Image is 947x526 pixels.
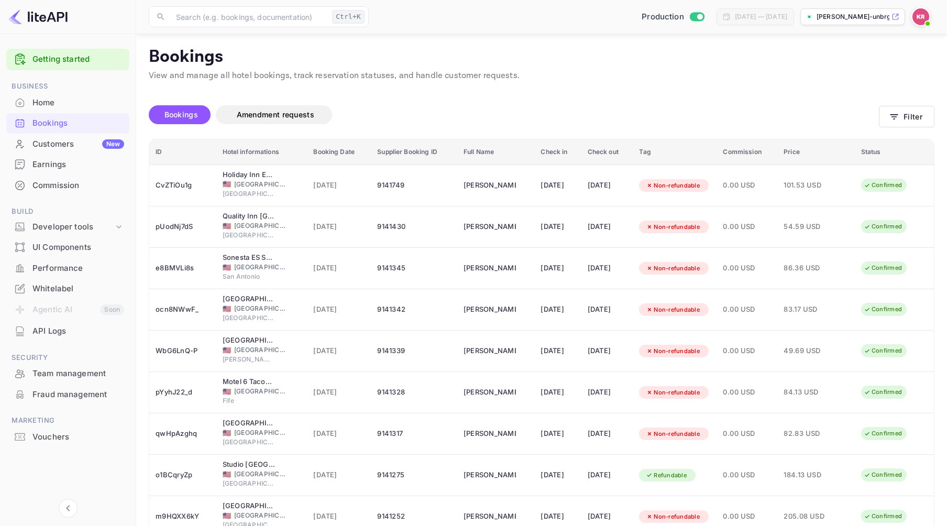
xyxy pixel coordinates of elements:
div: 9141252 [377,508,451,525]
span: United States of America [223,264,231,271]
div: 9141317 [377,425,451,442]
div: 9141430 [377,218,451,235]
span: [DATE] [313,345,365,357]
div: Ctrl+K [332,10,365,24]
div: Performance [6,258,129,279]
th: Check in [534,139,581,165]
a: Earnings [6,155,129,174]
span: [GEOGRAPHIC_DATA] [223,437,275,447]
div: Confirmed [857,510,909,523]
div: Non-refundable [639,262,707,275]
span: [GEOGRAPHIC_DATA] [234,304,287,313]
span: San Antonio [223,272,275,281]
a: UI Components [6,237,129,257]
a: Vouchers [6,427,129,446]
div: [DATE] [588,218,627,235]
div: 9141342 [377,301,451,318]
span: 0.00 USD [723,469,771,481]
p: Bookings [149,47,934,68]
span: United States of America [223,181,231,188]
div: Kary Iamele [464,508,516,525]
div: 9141339 [377,343,451,359]
span: 0.00 USD [723,511,771,522]
span: Amendment requests [237,110,314,119]
img: Kobus Roux [912,8,929,25]
a: Bookings [6,113,129,133]
span: 0.00 USD [723,262,771,274]
div: Team management [6,364,129,384]
th: Price [777,139,854,165]
div: Vouchers [32,431,124,443]
div: Quality Inn Alexandria [223,211,275,222]
div: Bookings [6,113,129,134]
span: [GEOGRAPHIC_DATA] [234,387,287,396]
span: United States of America [223,223,231,229]
span: [GEOGRAPHIC_DATA] [234,180,287,189]
span: 0.00 USD [723,180,771,191]
div: Commission [32,180,124,192]
div: Michael Okoro [464,301,516,318]
span: Business [6,81,129,92]
div: 9141275 [377,467,451,484]
div: Non-refundable [639,303,707,316]
div: Non-refundable [639,428,707,441]
span: [DATE] [313,469,365,481]
div: [DATE] [541,260,575,277]
div: [DATE] [541,467,575,484]
span: [GEOGRAPHIC_DATA] [234,262,287,272]
span: [GEOGRAPHIC_DATA] [223,479,275,488]
a: Fraud management [6,385,129,404]
div: Refundable [639,469,693,482]
div: Sonesta ES Suites San Antonio Northwest - Medical Center [223,253,275,263]
div: Confirmed [857,344,909,357]
img: LiteAPI logo [8,8,68,25]
span: 0.00 USD [723,387,771,398]
span: [GEOGRAPHIC_DATA] [223,231,275,240]
div: [DATE] — [DATE] [735,12,787,21]
div: [DATE] [588,177,627,194]
span: 184.13 USD [784,469,836,481]
span: Build [6,206,129,217]
span: 84.13 USD [784,387,836,398]
div: Hampton Inn Boston Seaport District [223,501,275,511]
span: 82.83 USD [784,428,836,440]
th: Supplier Booking ID [371,139,457,165]
div: 9141749 [377,177,451,194]
span: United States of America [223,388,231,395]
div: CustomersNew [6,134,129,155]
a: Commission [6,176,129,195]
span: United States of America [223,347,231,354]
a: Team management [6,364,129,383]
a: CustomersNew [6,134,129,154]
div: API Logs [32,325,124,337]
div: Whitelabel [6,279,129,299]
div: Confirmed [857,179,909,192]
div: Fraud management [6,385,129,405]
span: [DATE] [313,180,365,191]
div: m9HQXX6kY [156,508,210,525]
div: Holiday Inn Express & Suites Southport - Oak Island Area, an IHG Hotel [223,170,275,180]
span: [DATE] [313,262,365,274]
span: [GEOGRAPHIC_DATA] [234,511,287,520]
div: Hilton Garden Inn Atlanta Perimeter Center [223,418,275,429]
div: Motel 6 Tacoma, WA - Fife [223,377,275,387]
span: [DATE] [313,387,365,398]
button: Collapse navigation [59,499,78,518]
div: [DATE] [541,218,575,235]
div: pUodNj7dS [156,218,210,235]
div: Studio 6 East Brunswick, NJ - NYC Area [223,459,275,470]
div: Comfort Inn University [223,294,275,304]
span: United States of America [223,471,231,478]
div: New [102,139,124,149]
span: Bookings [164,110,198,119]
span: 83.17 USD [784,304,836,315]
span: United States of America [223,430,231,436]
span: [GEOGRAPHIC_DATA] [234,221,287,231]
span: [GEOGRAPHIC_DATA] [223,189,275,199]
div: [DATE] [541,301,575,318]
div: Customers [32,138,124,150]
div: [DATE] [588,384,627,401]
div: Non-refundable [639,345,707,358]
div: Confirmed [857,261,909,275]
span: United States of America [223,305,231,312]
